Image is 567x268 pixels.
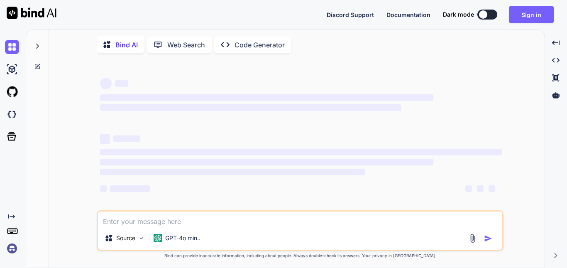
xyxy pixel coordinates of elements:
[327,11,374,18] span: Discord Support
[115,40,138,50] p: Bind AI
[100,169,365,175] span: ‌
[5,241,19,256] img: signin
[115,80,128,87] span: ‌
[327,10,374,19] button: Discord Support
[100,149,502,155] span: ‌
[154,234,162,242] img: GPT-4o mini
[116,234,135,242] p: Source
[100,185,107,192] span: ‌
[167,40,205,50] p: Web Search
[100,78,112,89] span: ‌
[465,185,472,192] span: ‌
[489,185,495,192] span: ‌
[5,62,19,76] img: ai-studio
[165,234,200,242] p: GPT-4o min..
[235,40,285,50] p: Code Generator
[113,135,140,142] span: ‌
[138,235,145,242] img: Pick Models
[5,40,19,54] img: chat
[484,234,492,243] img: icon
[5,85,19,99] img: githubLight
[5,107,19,121] img: darkCloudIdeIcon
[509,6,554,23] button: Sign in
[386,10,430,19] button: Documentation
[468,234,477,243] img: attachment
[386,11,430,18] span: Documentation
[100,134,110,144] span: ‌
[443,10,474,19] span: Dark mode
[110,185,150,192] span: ‌
[477,185,484,192] span: ‌
[97,253,503,259] p: Bind can provide inaccurate information, including about people. Always double-check its answers....
[7,7,56,19] img: Bind AI
[100,159,433,165] span: ‌
[100,94,433,101] span: ‌
[100,104,401,111] span: ‌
